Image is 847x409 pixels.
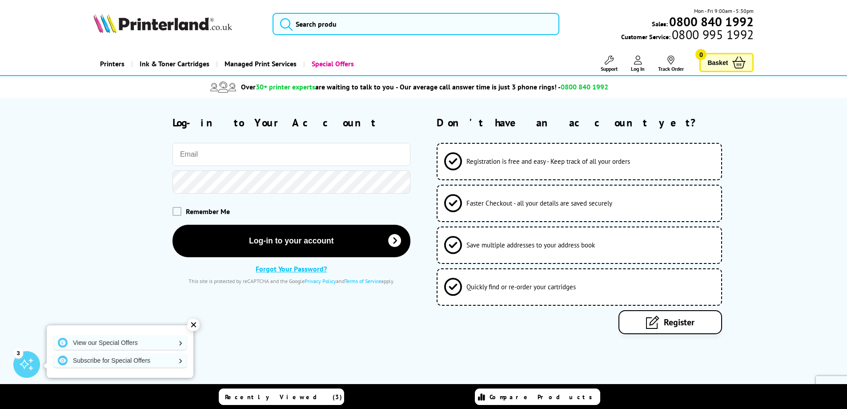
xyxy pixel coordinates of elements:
[303,53,361,75] a: Special Offers
[664,316,694,328] span: Register
[490,393,597,401] span: Compare Products
[466,157,630,166] span: Registration is free and easy - Keep track of all your orders
[186,207,230,216] span: Remember Me
[631,56,645,72] a: Log In
[345,278,381,284] a: Terms of Service
[216,53,303,75] a: Managed Print Services
[668,17,754,26] a: 0800 840 1992
[601,56,618,72] a: Support
[670,30,754,39] span: 0800 995 1992
[631,65,645,72] span: Log In
[601,65,618,72] span: Support
[187,319,200,331] div: ✕
[466,241,595,249] span: Save multiple addresses to your address book
[131,53,216,75] a: Ink & Toner Cartridges
[466,199,612,207] span: Faster Checkout - all your details are saved securely
[219,389,344,405] a: Recently Viewed (3)
[93,13,262,35] a: Printerland Logo
[241,82,394,91] span: Over are waiting to talk to you
[621,30,754,41] span: Customer Service:
[140,53,209,75] span: Ink & Toner Cartridges
[695,49,707,60] span: 0
[53,353,187,368] a: Subscribe for Special Offers
[53,336,187,350] a: View our Special Offers
[93,53,131,75] a: Printers
[437,116,754,130] h2: Don't have an account yet?
[305,278,336,284] a: Privacy Policy
[694,7,754,15] span: Mon - Fri 9:00am - 5:30pm
[173,225,410,257] button: Log-in to your account
[561,82,608,91] span: 0800 840 1992
[669,13,754,30] b: 0800 840 1992
[173,278,410,284] div: This site is protected by reCAPTCHA and the Google and apply.
[699,53,754,72] a: Basket 0
[273,13,559,35] input: Search produ
[396,82,608,91] span: - Our average call answer time is just 3 phone rings! -
[256,82,315,91] span: 30+ printer experts
[658,56,684,72] a: Track Order
[475,389,600,405] a: Compare Products
[173,116,410,130] h2: Log-in to Your Account
[618,310,722,334] a: Register
[225,393,342,401] span: Recently Viewed (3)
[256,264,327,273] a: Forgot Your Password?
[707,57,728,69] span: Basket
[93,13,232,33] img: Printerland Logo
[13,348,23,358] div: 3
[652,20,668,28] span: Sales:
[466,283,576,291] span: Quickly find or re-order your cartridges
[173,143,410,166] input: Email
